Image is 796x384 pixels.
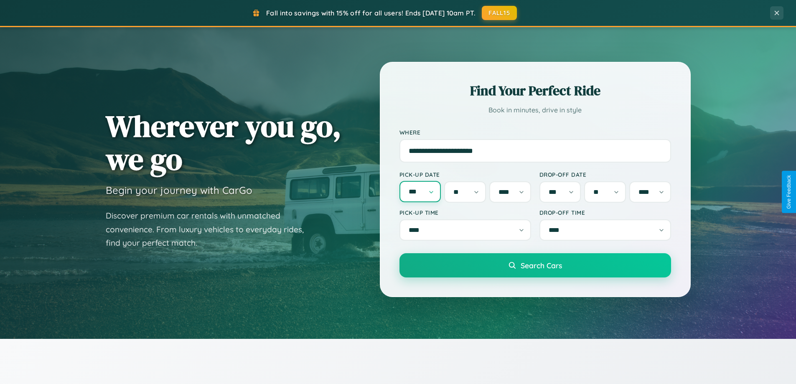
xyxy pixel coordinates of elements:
[482,6,517,20] button: FALL15
[399,81,671,100] h2: Find Your Perfect Ride
[106,209,315,250] p: Discover premium car rentals with unmatched convenience. From luxury vehicles to everyday rides, ...
[399,171,531,178] label: Pick-up Date
[786,175,792,209] div: Give Feedback
[399,253,671,277] button: Search Cars
[539,171,671,178] label: Drop-off Date
[266,9,476,17] span: Fall into savings with 15% off for all users! Ends [DATE] 10am PT.
[399,129,671,136] label: Where
[399,104,671,116] p: Book in minutes, drive in style
[399,209,531,216] label: Pick-up Time
[106,184,252,196] h3: Begin your journey with CarGo
[539,209,671,216] label: Drop-off Time
[106,109,341,175] h1: Wherever you go, we go
[521,261,562,270] span: Search Cars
